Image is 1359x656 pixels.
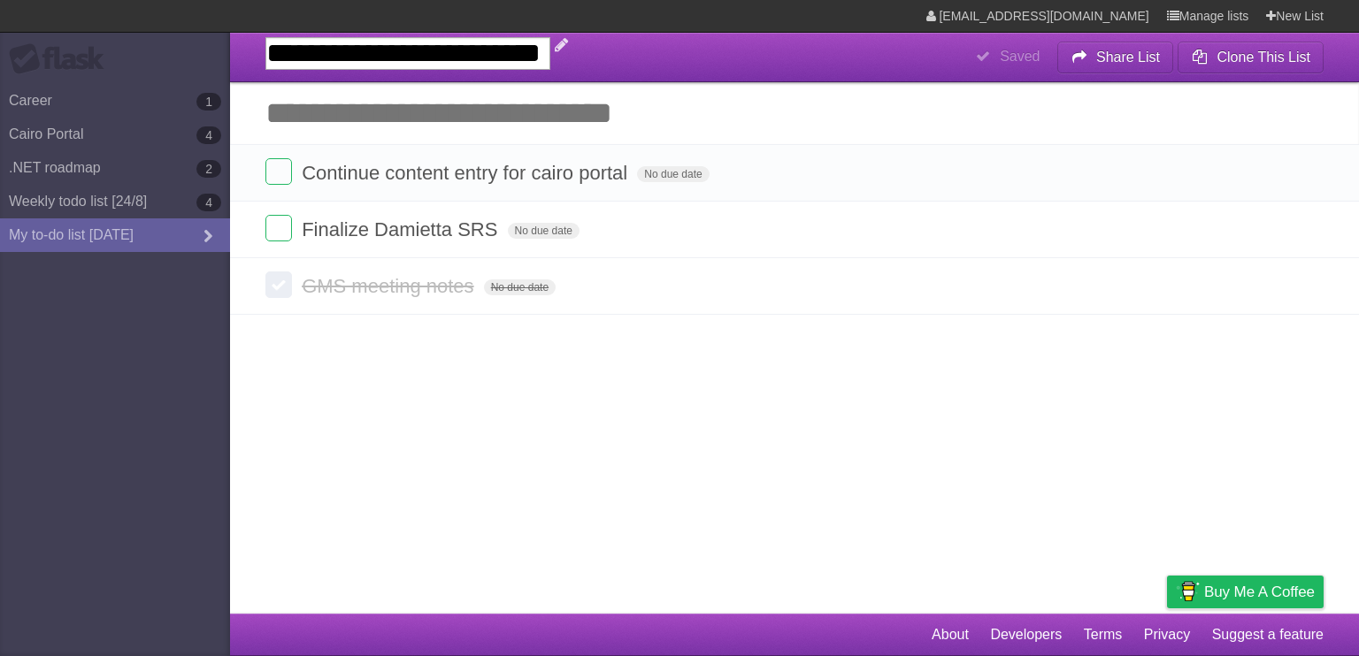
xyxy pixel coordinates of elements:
[196,126,221,144] b: 4
[302,218,502,240] span: Finalize Damietta SRS
[302,162,632,184] span: Continue content entry for cairo portal
[265,158,292,185] label: Done
[508,223,580,239] span: No due date
[1212,618,1324,652] a: Suggest a feature
[1178,42,1324,73] button: Clone This List
[1057,42,1174,73] button: Share List
[1204,576,1315,607] span: Buy me a coffee
[265,215,292,241] label: Done
[637,166,709,182] span: No due date
[196,93,221,111] b: 1
[1167,576,1324,608] a: Buy me a coffee
[9,43,115,75] div: Flask
[302,275,478,297] span: GMS meeting notes
[196,160,221,178] b: 2
[196,194,221,211] b: 4
[1084,618,1123,652] a: Terms
[1217,50,1310,65] b: Clone This List
[1000,49,1040,64] b: Saved
[484,279,556,295] span: No due date
[990,618,1062,652] a: Developers
[1096,50,1160,65] b: Share List
[932,618,969,652] a: About
[265,271,292,298] label: Done
[1144,618,1190,652] a: Privacy
[1176,576,1200,606] img: Buy me a coffee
